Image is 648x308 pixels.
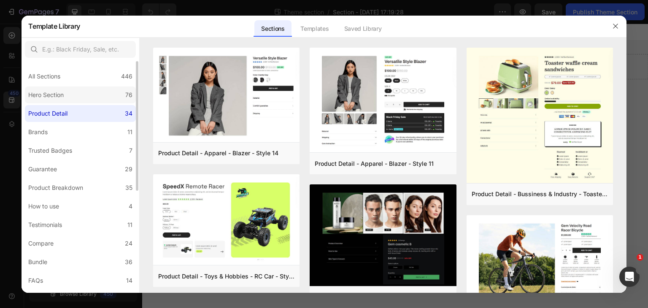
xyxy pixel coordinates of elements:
div: Bundle [28,257,47,267]
div: Product Detail - Apparel - Blazer - Style 11 [315,159,434,169]
div: 446 [121,71,132,81]
div: Product Detail - Bussiness & Industry - Toaster - Style 33 [472,189,608,199]
div: 35 [125,183,132,193]
div: Saved Library [337,20,389,37]
div: 4 [129,201,132,211]
input: E.g.: Black Friday, Sale, etc. [25,41,136,58]
div: Product Detail - Apparel - Blazer - Style 14 [158,148,278,158]
img: pd33.png [467,48,613,185]
div: 36 [125,257,132,267]
img: pd16.png [310,48,456,154]
img: pd30.png [153,174,300,267]
div: Drop element here [236,40,281,46]
div: 11 [127,127,132,137]
span: 1 [637,254,643,261]
div: Brands [28,127,48,137]
div: 14 [126,276,132,286]
div: 34 [125,108,132,119]
div: Compare [28,238,54,249]
div: Guarantee [28,164,57,174]
div: All Sections [28,71,60,81]
div: Testimonials [28,220,62,230]
img: pd19.png [153,48,300,144]
div: Trusted Badges [28,146,72,156]
div: Product Detail - Beauty & Fitness - Cosmetic - Style 17 [315,292,451,303]
iframe: Intercom live chat [619,267,640,287]
div: 76 [125,90,132,100]
div: Templates [294,20,335,37]
div: Hero Section [28,90,64,100]
div: Sections [254,20,291,37]
div: 7 [129,146,132,156]
div: 24 [125,238,132,249]
div: FAQs [28,276,43,286]
div: Product Breakdown [28,183,83,193]
h2: Template Library [28,15,80,37]
img: pr12.png [310,184,456,288]
div: Product Detail [28,108,67,119]
div: 11 [127,220,132,230]
div: Product Detail - Toys & Hobbies - RC Car - Style 30 [158,271,294,281]
div: 29 [125,164,132,174]
div: How to use [28,201,59,211]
